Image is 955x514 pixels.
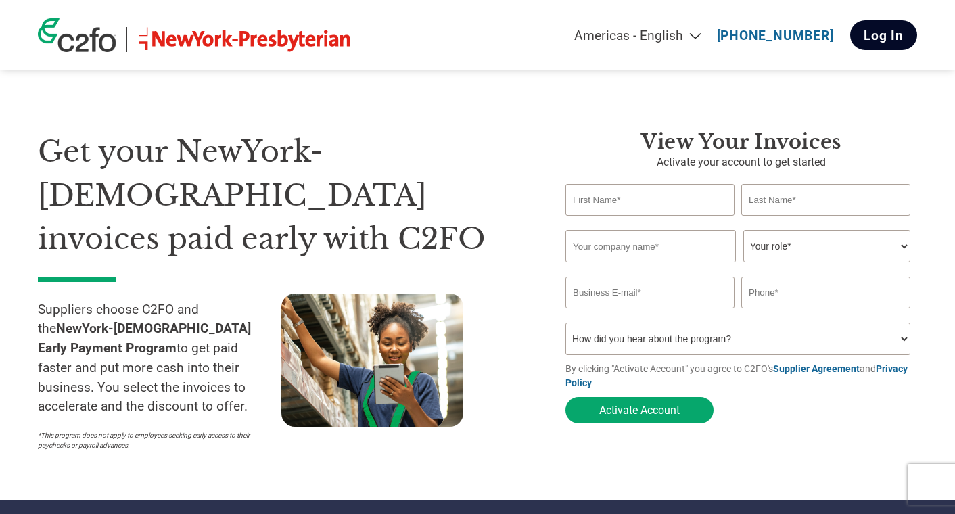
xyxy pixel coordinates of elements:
div: Invalid last name or last name is too long [741,217,910,225]
strong: NewYork-[DEMOGRAPHIC_DATA] Early Payment Program [38,321,251,356]
a: Supplier Agreement [773,363,860,374]
img: NewYork-Presbyterian [137,27,352,52]
a: [PHONE_NUMBER] [717,28,834,43]
input: First Name* [565,184,735,216]
img: supply chain worker [281,294,463,427]
p: Activate your account to get started [565,154,917,170]
input: Invalid Email format [565,277,735,308]
img: c2fo logo [38,18,116,52]
a: Log In [850,20,917,50]
div: Invalid company name or company name is too long [565,264,910,271]
h1: Get your NewYork-[DEMOGRAPHIC_DATA] invoices paid early with C2FO [38,130,525,261]
h3: View Your Invoices [565,130,917,154]
input: Phone* [741,277,910,308]
div: Invalid first name or first name is too long [565,217,735,225]
p: Suppliers choose C2FO and the to get paid faster and put more cash into their business. You selec... [38,300,281,417]
input: Your company name* [565,230,736,262]
p: By clicking "Activate Account" you agree to C2FO's and [565,362,917,390]
button: Activate Account [565,397,714,423]
div: Inavlid Phone Number [741,310,910,317]
input: Last Name* [741,184,910,216]
select: Title/Role [743,230,910,262]
p: *This program does not apply to employees seeking early access to their paychecks or payroll adva... [38,430,268,450]
div: Inavlid Email Address [565,310,735,317]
